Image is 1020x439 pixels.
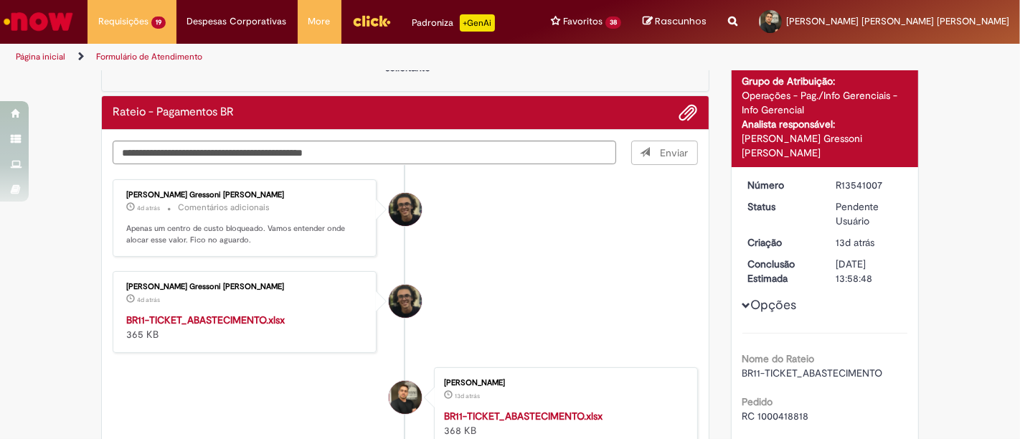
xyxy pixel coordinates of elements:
[126,313,365,341] div: 365 KB
[137,204,160,212] time: 26/09/2025 11:05:39
[836,178,902,192] div: R13541007
[389,193,422,226] div: Cleber Gressoni Rodrigues
[126,283,365,291] div: [PERSON_NAME] Gressoni [PERSON_NAME]
[113,141,616,164] textarea: Digite sua mensagem aqui...
[16,51,65,62] a: Página inicial
[444,410,603,423] a: BR11-TICKET_ABASTECIMENTO.xlsx
[113,106,234,119] h2: Rateio - Pagamentos BR Histórico de tíquete
[563,14,603,29] span: Favoritos
[836,199,902,228] div: Pendente Usuário
[412,14,495,32] div: Padroniza
[742,410,809,423] span: RC 1000418818
[352,10,391,32] img: click_logo_yellow_360x200.png
[742,367,883,379] span: BR11-TICKET_ABASTECIMENTO
[96,51,202,62] a: Formulário de Atendimento
[455,392,480,400] time: 16/09/2025 16:58:38
[1,7,75,36] img: ServiceNow
[187,14,287,29] span: Despesas Corporativas
[389,285,422,318] div: Cleber Gressoni Rodrigues
[742,117,908,131] div: Analista responsável:
[137,296,160,304] span: 4d atrás
[655,14,707,28] span: Rascunhos
[126,313,285,326] a: BR11-TICKET_ABASTECIMENTO.xlsx
[444,409,683,438] div: 368 KB
[742,395,773,408] b: Pedido
[126,223,365,245] p: Apenas um centro de custo bloqueado. Vamos entender onde alocar esse valor. Fico no aguardo.
[98,14,148,29] span: Requisições
[836,257,902,285] div: [DATE] 13:58:48
[605,16,621,29] span: 38
[455,392,480,400] span: 13d atrás
[308,14,331,29] span: More
[737,257,826,285] dt: Conclusão Estimada
[836,235,902,250] div: 16/09/2025 16:58:44
[151,16,166,29] span: 19
[460,14,495,32] p: +GenAi
[737,235,826,250] dt: Criação
[11,44,669,70] ul: Trilhas de página
[643,15,707,29] a: Rascunhos
[836,236,874,249] span: 13d atrás
[742,74,908,88] div: Grupo de Atribuição:
[742,352,815,365] b: Nome do Rateio
[178,202,270,214] small: Comentários adicionais
[737,199,826,214] dt: Status
[137,296,160,304] time: 26/09/2025 11:05:02
[679,103,698,122] button: Adicionar anexos
[742,88,908,117] div: Operações - Pag./Info Gerenciais - Info Gerencial
[444,379,683,387] div: [PERSON_NAME]
[126,191,365,199] div: [PERSON_NAME] Gressoni [PERSON_NAME]
[389,381,422,414] div: Pedro Torati
[742,131,908,160] div: [PERSON_NAME] Gressoni [PERSON_NAME]
[786,15,1009,27] span: [PERSON_NAME] [PERSON_NAME] [PERSON_NAME]
[737,178,826,192] dt: Número
[137,204,160,212] span: 4d atrás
